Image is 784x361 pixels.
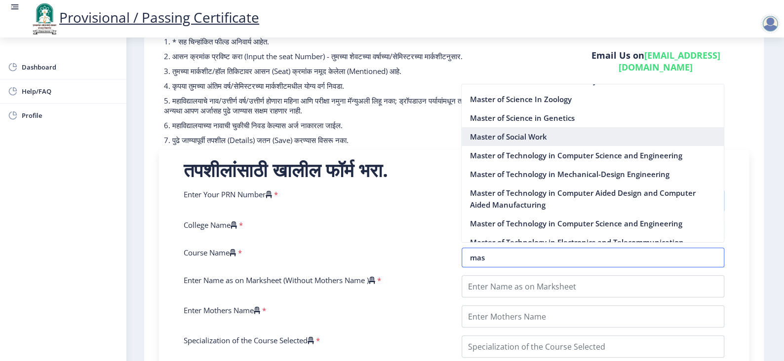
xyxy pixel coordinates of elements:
nb-option: Master of Technology in Electronics and Telecommunication [462,233,723,252]
a: Provisional / Passing Certificate [30,8,259,27]
nb-option: Master of Technology in Computer Aided Design and Computer Aided Manufacturing [462,183,723,214]
nb-option: Master of Technology in Computer Science and Engineering [462,146,723,165]
p: 1. * सह चिन्हांकित फील्ड अनिवार्य आहेत. [164,36,543,46]
h2: तपशीलांसाठी खालील फॉर्म भरा. [184,160,724,180]
span: Profile [22,109,118,121]
p: 6. महाविद्यालयाच्या नावाची चुकीची निवड केल्यास अर्ज नाकारला जाईल. [164,120,543,130]
label: Enter Your PRN Number [184,189,272,199]
label: Enter Name as on Marksheet (Without Mothers Name ) [184,275,375,285]
nb-option: Master of Science in Genetics [462,108,723,127]
label: Specialization of the Course Selected [184,335,314,345]
span: Help/FAQ [22,85,118,97]
a: [EMAIL_ADDRESS][DOMAIN_NAME] [619,49,720,73]
img: logo [30,2,59,36]
label: College Name [184,220,237,230]
nb-option: Master of Technology in Mechanical-Design Engineering [462,165,723,183]
input: Specialization of the Course Selected [462,335,725,358]
input: Enter Mothers Name [462,305,725,327]
span: Dashboard [22,61,118,73]
p: 2. आसन क्रमांक प्रविष्ट करा (Input the seat Number) - तुमच्या शेवटच्या वर्षाच्या/सेमिस्टरच्या मार... [164,51,543,61]
h6: Email Us on [562,49,749,73]
label: Course Name [184,248,236,257]
nb-option: Master of Technology in Computer Science and Engineering [462,214,723,233]
label: Enter Mothers Name [184,305,260,315]
p: 3. तुमच्या मार्कशीट/हॉल तिकिटावर आसन (Seat) क्रमांक नमूद केलेला (Mentioned) आहे. [164,66,543,76]
p: 4. कृपया तुमच्या अंतिम वर्ष/सेमिस्टरच्या मार्कशीटमधील योग्य वर्ग निवडा. [164,81,543,91]
p: 7. पुढे जाण्यापूर्वी तपशील (Details) जतन (Save) करण्यास विसरू नका. [164,135,543,145]
input: Enter Name as on Marksheet [462,275,725,297]
input: Select Course Name [462,248,725,267]
p: 5. महाविद्यालयाचे नाव/उत्तीर्ण वर्ष/उत्तीर्ण होणारा महिना आणि परीक्षा नमुना मॅन्युअली लिहू नका; ड... [164,96,543,115]
nb-option: Master of Social Work [462,127,723,146]
nb-option: Master of Science In Zoology [462,90,723,108]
